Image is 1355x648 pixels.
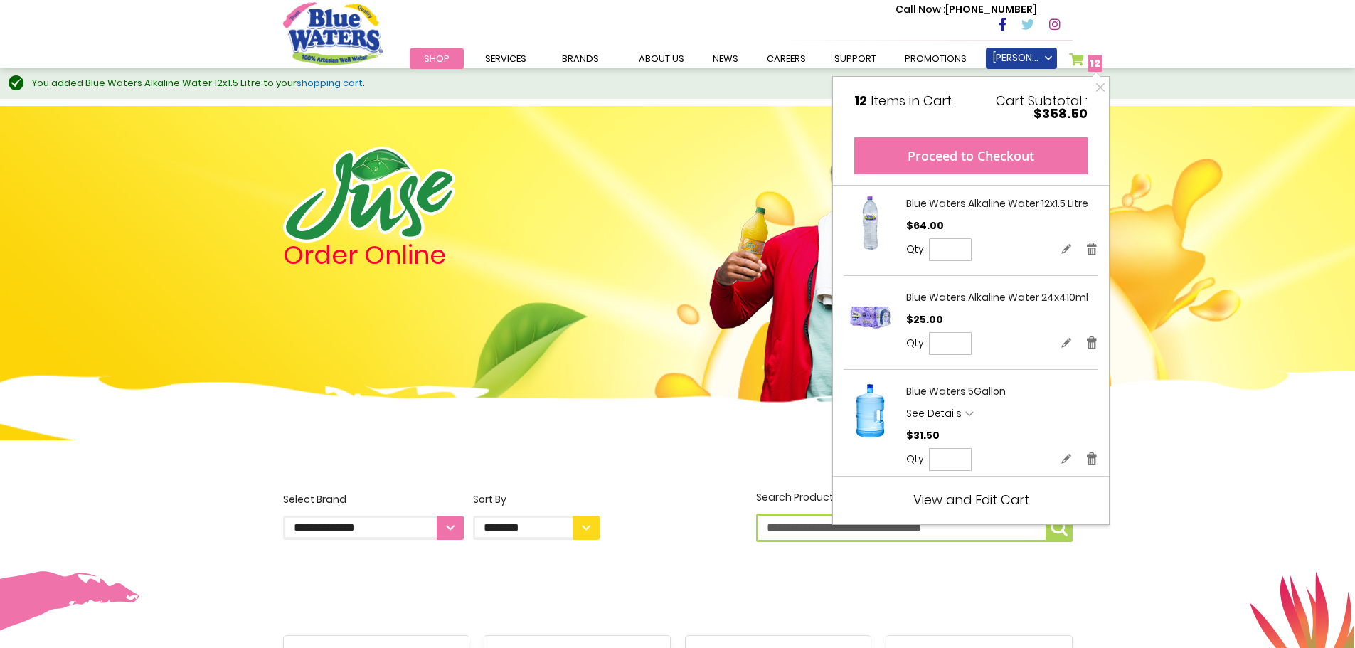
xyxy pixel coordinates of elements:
span: Call Now : [896,2,945,16]
span: $358.50 [1033,105,1088,122]
a: Blue Waters Alkaline Water 24x410ml [906,290,1088,304]
button: Proceed to Checkout [854,137,1088,174]
span: 12 [854,92,867,110]
a: Promotions [891,48,981,69]
img: Blue Waters Alkaline Water 24x410ml [844,290,897,344]
a: View and Edit Cart [913,491,1029,509]
h4: Order Online [283,243,600,268]
span: Cart Subtotal [996,92,1082,110]
p: [PHONE_NUMBER] [896,2,1037,17]
img: Blue Waters 5Gallon [844,384,897,437]
span: Shop [424,52,450,65]
label: Search Product [756,490,1073,542]
select: Select Brand [283,516,464,540]
img: man.png [708,120,985,425]
span: Items in Cart [871,92,952,110]
a: shopping cart [297,76,363,90]
a: News [698,48,753,69]
a: about us [625,48,698,69]
span: $25.00 [906,312,943,326]
label: Qty [906,336,926,351]
img: Blue Waters Alkaline Water 12x1.5 Litre [844,196,897,250]
a: Blue Waters 5Gallon [844,384,897,442]
input: Search Product [756,514,1073,542]
label: Select Brand [283,492,464,540]
span: 12 [1090,56,1100,70]
select: Sort By [473,516,600,540]
a: store logo [283,2,383,65]
a: 12 [1069,53,1103,73]
a: Blue Waters Alkaline Water 12x1.5 Litre [906,196,1088,211]
label: Qty [906,452,926,467]
span: Brands [562,52,599,65]
a: Blue Waters Alkaline Water 24x410ml [844,290,897,348]
a: Blue Waters Alkaline Water 12x1.5 Litre [844,196,897,254]
button: Search Product [1046,514,1073,542]
a: careers [753,48,820,69]
a: [PERSON_NAME] [986,48,1057,69]
img: logo [283,147,455,243]
a: support [820,48,891,69]
span: $64.00 [906,218,944,233]
span: See Details [906,406,962,420]
a: Blue Waters 5Gallon [906,384,1006,398]
span: $31.50 [906,428,940,442]
img: search-icon.png [1051,519,1068,536]
label: Qty [906,242,926,257]
span: Services [485,52,526,65]
div: Sort By [473,492,600,507]
div: You added Blue Waters Alkaline Water 12x1.5 Litre to your . [32,76,1341,90]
